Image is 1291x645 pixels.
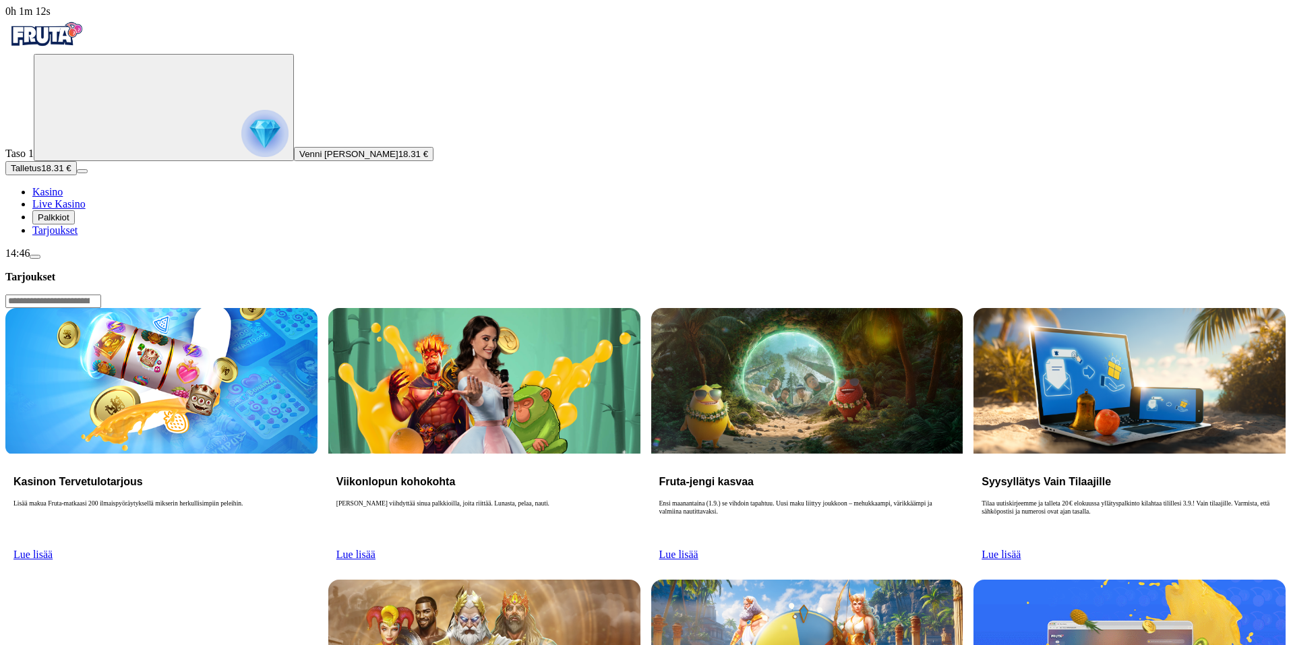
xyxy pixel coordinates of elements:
[299,149,398,159] span: Venni [PERSON_NAME]
[982,499,1278,543] p: Tilaa uutiskirjeemme ja talleta 20 € elokuussa yllätyspalkinto kilahtaa tilillesi 3.9.! Vain tila...
[5,42,86,53] a: Fruta
[659,475,955,488] h3: Fruta-jengi kasvaa
[241,110,289,157] img: reward progress
[982,549,1021,560] a: Lue lisää
[5,148,34,159] span: Taso 1
[32,210,75,224] button: reward iconPalkkiot
[5,18,1286,237] nav: Primary
[32,224,78,236] span: Tarjoukset
[32,198,86,210] span: Live Kasino
[5,308,318,454] img: Kasinon Tervetulotarjous
[30,255,40,259] button: menu
[34,54,294,161] button: reward progress
[982,475,1278,488] h3: Syysyllätys Vain Tilaajille
[32,186,63,197] span: Kasino
[13,549,53,560] a: Lue lisää
[336,499,632,543] p: [PERSON_NAME] viihdyttää sinua palkkioilla, joita riittää. Lunasta, pelaa, nauti.
[32,224,78,236] a: gift-inverted iconTarjoukset
[5,18,86,51] img: Fruta
[5,270,1286,283] h3: Tarjoukset
[41,163,71,173] span: 18.31 €
[659,549,698,560] a: Lue lisää
[32,186,63,197] a: diamond iconKasino
[336,549,376,560] a: Lue lisää
[77,169,88,173] button: menu
[294,147,433,161] button: Venni [PERSON_NAME]18.31 €
[5,161,77,175] button: Talletusplus icon18.31 €
[336,475,632,488] h3: Viikonlopun kohokohta
[5,295,101,308] input: Search
[659,499,955,543] p: Ensi maanantaina (1.9.) se vihdoin tapahtuu. Uusi maku liittyy joukkoon – mehukkaampi, värikkäämp...
[973,308,1286,454] img: Syysyllätys Vain Tilaajille
[13,499,309,543] p: Lisää makua Fruta-matkaasi 200 ilmaispyöräytyksellä mikserin herkullisimpiin peleihin.
[11,163,41,173] span: Talletus
[13,475,309,488] h3: Kasinon Tervetulotarjous
[5,247,30,259] span: 14:46
[32,198,86,210] a: poker-chip iconLive Kasino
[651,308,963,454] img: Fruta-jengi kasvaa
[5,5,51,17] span: user session time
[328,308,640,454] img: Viikonlopun kohokohta
[38,212,69,222] span: Palkkiot
[398,149,428,159] span: 18.31 €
